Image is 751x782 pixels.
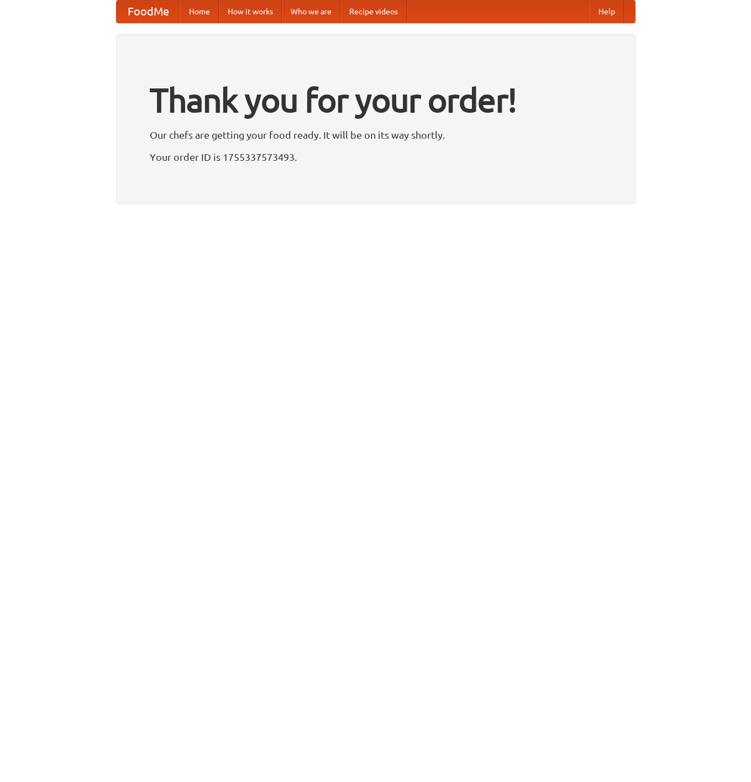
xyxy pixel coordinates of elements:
a: Who we are [282,1,340,23]
a: FoodMe [117,1,180,23]
a: Help [590,1,624,23]
a: Home [180,1,219,23]
h1: Thank you for your order! [150,74,602,127]
a: How it works [219,1,282,23]
a: Recipe videos [340,1,407,23]
p: Our chefs are getting your food ready. It will be on its way shortly. [150,127,602,143]
p: Your order ID is 1755337573493. [150,149,602,165]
